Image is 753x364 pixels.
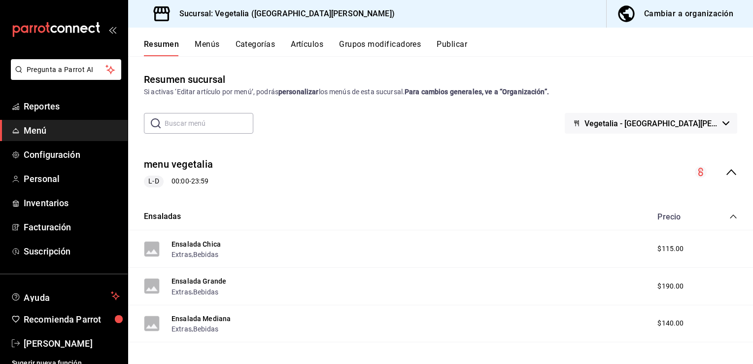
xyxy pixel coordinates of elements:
[171,239,221,249] button: Ensalada Chica
[584,119,719,128] span: Vegetalia - [GEOGRAPHIC_DATA][PERSON_NAME]
[144,211,181,222] button: Ensaladas
[278,88,319,96] strong: personalizar
[171,324,192,334] button: Extras
[171,287,192,297] button: Extras
[291,39,323,56] button: Artículos
[405,88,549,96] strong: Para cambios generales, ve a “Organización”.
[171,314,231,324] button: Ensalada Mediana
[657,244,684,254] span: $115.00
[24,220,120,234] span: Facturación
[437,39,467,56] button: Publicar
[648,212,711,221] div: Precio
[24,100,120,113] span: Reportes
[144,72,225,87] div: Resumen sucursal
[7,72,121,82] a: Pregunta a Parrot AI
[339,39,421,56] button: Grupos modificadores
[24,290,107,302] span: Ayuda
[24,148,120,161] span: Configuración
[171,324,231,334] div: ,
[24,124,120,137] span: Menú
[171,286,226,296] div: ,
[565,113,737,134] button: Vegetalia - [GEOGRAPHIC_DATA][PERSON_NAME]
[108,26,116,34] button: open_drawer_menu
[144,176,213,187] div: 00:00 - 23:59
[144,39,753,56] div: navigation tabs
[236,39,275,56] button: Categorías
[24,172,120,185] span: Personal
[171,276,226,286] button: Ensalada Grande
[644,7,733,21] div: Cambiar a organización
[144,157,213,172] button: menu vegetalia
[171,249,221,259] div: ,
[27,65,106,75] span: Pregunta a Parrot AI
[24,313,120,326] span: Recomienda Parrot
[128,149,753,195] div: collapse-menu-row
[171,8,395,20] h3: Sucursal: Vegetalia ([GEOGRAPHIC_DATA][PERSON_NAME])
[24,245,120,258] span: Suscripción
[144,39,179,56] button: Resumen
[657,281,684,291] span: $190.00
[24,337,120,350] span: [PERSON_NAME]
[193,324,218,334] button: Bebidas
[171,250,192,259] button: Extras
[729,213,737,220] button: collapse-category-row
[165,113,253,133] input: Buscar menú
[144,176,163,186] span: L-D
[657,318,684,328] span: $140.00
[24,196,120,210] span: Inventarios
[193,287,218,297] button: Bebidas
[193,250,218,259] button: Bebidas
[144,87,737,97] div: Si activas ‘Editar artículo por menú’, podrás los menús de esta sucursal.
[11,59,121,80] button: Pregunta a Parrot AI
[195,39,219,56] button: Menús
